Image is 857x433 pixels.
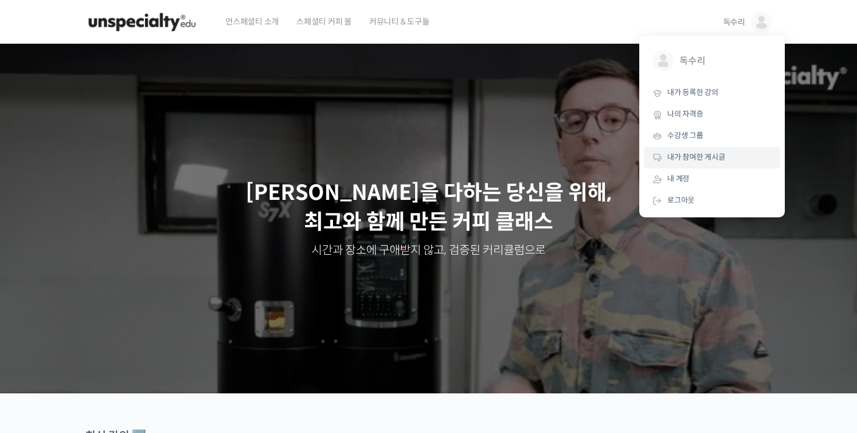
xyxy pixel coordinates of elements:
span: 내 계정 [667,174,689,184]
a: 로그아웃 [644,190,780,212]
span: 독수리 [679,50,766,72]
span: 로그아웃 [667,195,695,205]
span: 홈 [37,354,44,363]
span: 내가 참여한 게시글 [667,152,725,162]
a: 대화 [77,336,150,365]
a: 수강생 그룹 [644,125,780,147]
a: 나의 자격증 [644,104,780,125]
a: 내 계정 [644,168,780,190]
a: 독수리 [644,41,780,82]
span: 내가 등록한 강의 [667,87,718,97]
span: 대화 [107,354,121,364]
span: 설정 [180,354,194,363]
p: 시간과 장소에 구애받지 않고, 검증된 커리큘럼으로 [12,242,845,259]
a: 홈 [3,336,77,365]
span: 독수리 [723,17,745,27]
span: 나의 자격증 [667,109,703,119]
a: 내가 등록한 강의 [644,82,780,104]
p: [PERSON_NAME]을 다하는 당신을 위해, 최고와 함께 만든 커피 클래스 [12,178,845,237]
a: 설정 [150,336,224,365]
a: 내가 참여한 게시글 [644,147,780,168]
span: 수강생 그룹 [667,131,703,140]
